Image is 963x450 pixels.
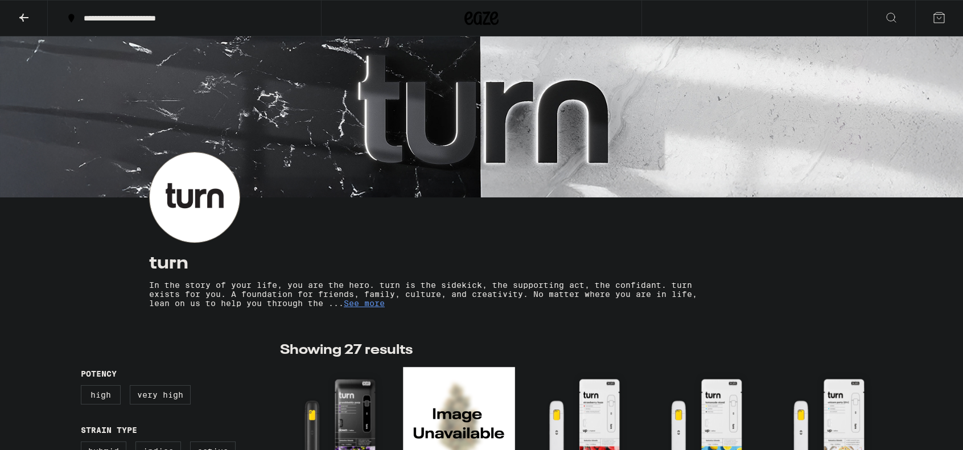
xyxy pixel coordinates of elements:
[81,369,117,378] legend: Potency
[344,299,385,308] span: See more
[280,341,413,360] p: Showing 27 results
[130,385,191,404] label: Very High
[81,385,121,404] label: High
[149,254,814,273] h4: turn
[81,426,137,435] legend: Strain Type
[149,280,714,308] p: In the story of your life, you are the hero. turn is the sidekick, the supporting act, the confid...
[150,152,240,242] img: turn logo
